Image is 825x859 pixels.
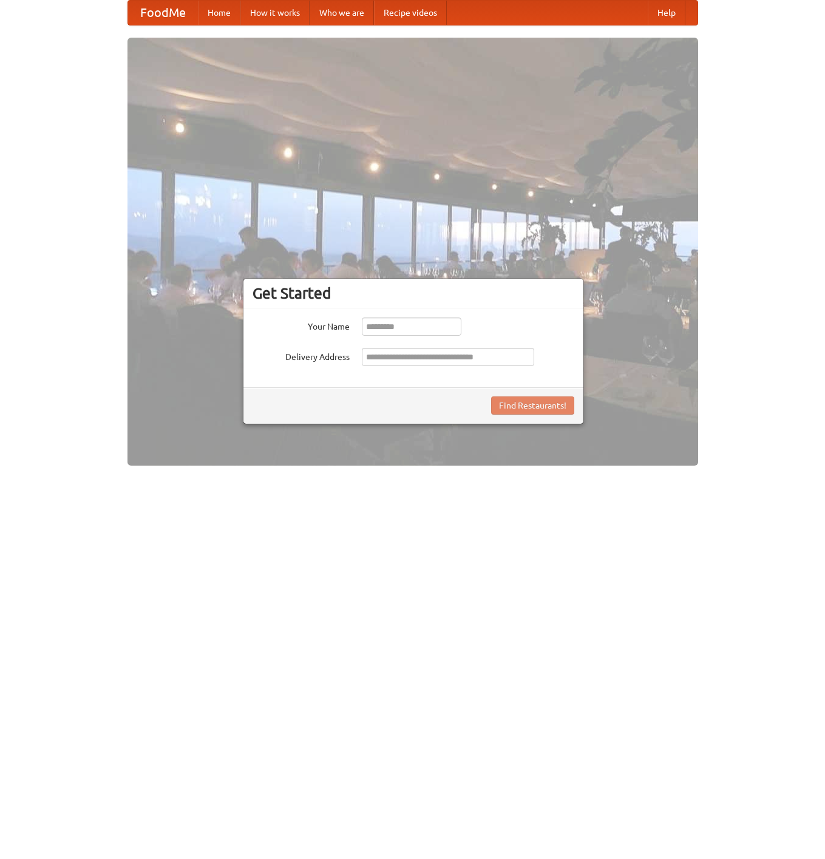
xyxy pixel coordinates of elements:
[253,317,350,333] label: Your Name
[253,284,574,302] h3: Get Started
[198,1,240,25] a: Home
[374,1,447,25] a: Recipe videos
[128,1,198,25] a: FoodMe
[648,1,685,25] a: Help
[491,396,574,415] button: Find Restaurants!
[253,348,350,363] label: Delivery Address
[240,1,310,25] a: How it works
[310,1,374,25] a: Who we are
